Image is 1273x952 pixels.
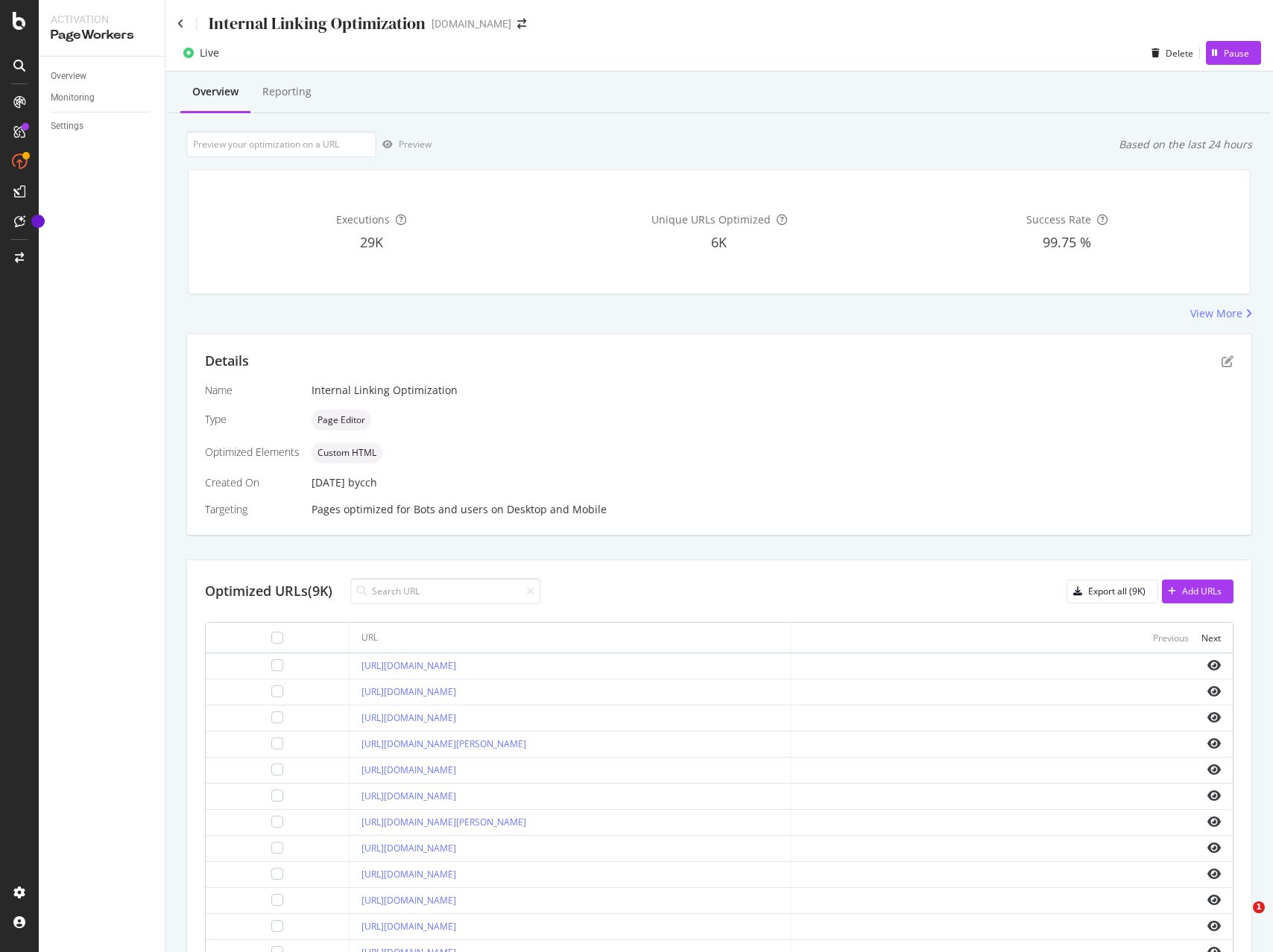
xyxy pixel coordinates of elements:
div: Settings [51,118,83,134]
div: [DOMAIN_NAME] [432,16,511,31]
div: Pause [1224,47,1249,60]
i: eye [1207,659,1221,671]
a: View More [1190,306,1252,321]
i: eye [1207,842,1221,854]
span: 29K [360,233,383,251]
a: [URL][DOMAIN_NAME][PERSON_NAME] [361,737,526,750]
button: Preview [376,133,432,156]
div: [DATE] [312,475,1233,490]
div: neutral label [312,442,382,463]
a: [URL][DOMAIN_NAME] [361,894,456,907]
div: Desktop and Mobile [507,502,607,517]
span: 6K [711,233,727,251]
div: Optimized URLs (9K) [205,582,332,601]
div: Monitoring [51,90,95,106]
div: Export all (9K) [1088,585,1146,597]
div: Overview [51,69,86,84]
div: Pages optimized for on [312,502,1233,517]
div: neutral label [312,410,371,431]
a: [URL][DOMAIN_NAME] [361,920,456,933]
a: [URL][DOMAIN_NAME] [361,868,456,880]
span: 1 [1253,901,1265,913]
a: [URL][DOMAIN_NAME][PERSON_NAME] [361,816,526,828]
a: Settings [51,118,154,134]
div: Next [1201,632,1221,644]
button: Add URLs [1162,580,1233,603]
span: 99.75 % [1043,233,1091,251]
button: Next [1201,629,1221,647]
i: eye [1207,894,1221,906]
a: [URL][DOMAIN_NAME] [361,790,456,802]
i: eye [1207,685,1221,697]
button: Previous [1153,629,1189,647]
div: pen-to-square [1222,355,1233,367]
input: Preview your optimization on a URL [186,131,376,157]
div: Name [205,383,300,398]
span: Custom HTML [318,448,376,457]
a: Monitoring [51,90,154,106]
a: Overview [51,69,154,84]
button: Delete [1146,41,1193,65]
i: eye [1207,764,1221,775]
div: Type [205,412,300,427]
button: Pause [1206,41,1261,65]
div: Bots and users [414,502,488,517]
div: View More [1190,306,1242,321]
span: Success Rate [1026,212,1091,226]
div: Internal Linking Optimization [209,12,426,35]
div: Tooltip anchor [31,215,45,228]
div: Delete [1166,47,1193,60]
i: eye [1207,816,1221,828]
div: Activation [51,12,153,27]
span: Executions [336,212,390,226]
input: Search URL [350,578,540,604]
span: Unique URLs Optimized [651,212,771,226]
a: [URL][DOMAIN_NAME] [361,659,456,672]
div: Previous [1153,632,1189,644]
i: eye [1207,920,1221,932]
i: eye [1207,790,1221,802]
div: PageWorkers [51,27,153,44]
a: [URL][DOMAIN_NAME] [361,842,456,854]
div: Based on the last 24 hours [1119,137,1252,152]
div: arrow-right-arrow-left [517,19,526,29]
iframe: Intercom live chat [1222,901,1258,937]
div: Targeting [205,502,300,517]
a: [URL][DOMAIN_NAME] [361,764,456,776]
div: Created On [205,475,300,490]
div: Live [200,45,219,60]
div: Add URLs [1182,585,1222,597]
span: Page Editor [318,416,365,425]
a: Click to go back [177,19,184,29]
div: Details [205,352,249,371]
div: Preview [399,138,432,150]
a: [URL][DOMAIN_NAME] [361,685,456,698]
div: Reporting [262,84,312,99]
div: Optimized Elements [205,445,300,460]
div: Overview [192,84,239,99]
div: Internal Linking Optimization [312,383,1233,398]
i: eye [1207,737,1221,749]
i: eye [1207,711,1221,723]
a: [URL][DOMAIN_NAME] [361,711,456,724]
div: URL [361,631,378,644]
button: Export all (9K) [1067,580,1158,603]
div: by cch [348,475,377,490]
i: eye [1207,868,1221,880]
